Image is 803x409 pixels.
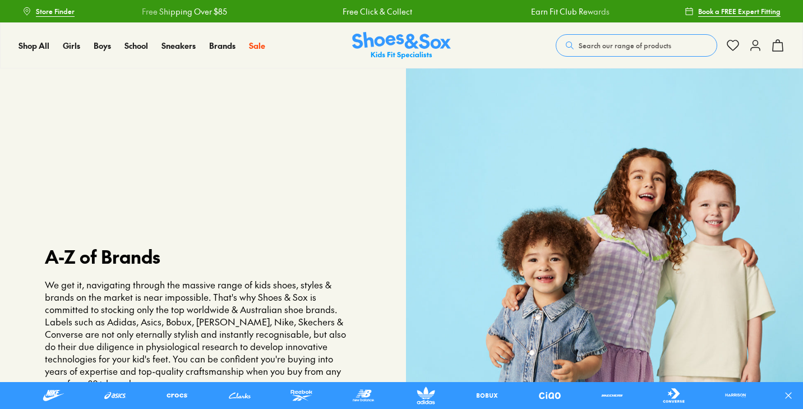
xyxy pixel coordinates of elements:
a: Boys [94,40,111,52]
button: Search our range of products [556,34,717,57]
span: Shop All [19,40,49,51]
a: Shop All [19,40,49,52]
a: Girls [63,40,80,52]
span: Sneakers [161,40,196,51]
a: Book a FREE Expert Fitting [685,1,781,21]
span: Store Finder [36,6,75,16]
p: We get it, navigating through the massive range of kids shoes, styles & brands on the market is n... [45,279,357,389]
span: Boys [94,40,111,51]
a: Free Click & Collect [336,6,405,17]
span: Girls [63,40,80,51]
span: Search our range of products [579,40,671,50]
p: A-Z of Brands [45,243,357,270]
a: Brands [209,40,236,52]
a: Earn Fit Club Rewards [524,6,603,17]
a: Store Finder [22,1,75,21]
a: School [124,40,148,52]
a: Shoes & Sox [352,32,451,59]
span: School [124,40,148,51]
span: Sale [249,40,265,51]
a: Sale [249,40,265,52]
a: Free Shipping Over $85 [135,6,220,17]
span: Brands [209,40,236,51]
img: SNS_Logo_Responsive.svg [352,32,451,59]
a: Sneakers [161,40,196,52]
span: Book a FREE Expert Fitting [698,6,781,16]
